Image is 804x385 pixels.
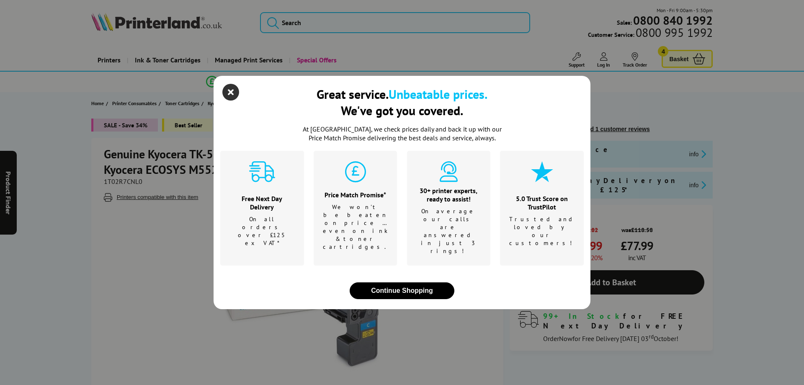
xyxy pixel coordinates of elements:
[297,125,507,142] p: At [GEOGRAPHIC_DATA], we check prices daily and back it up with our Price Match Promise deliverin...
[509,194,575,211] div: 5.0 Trust Score on TrustPilot
[317,86,487,119] div: Great service. We've got you covered.
[323,203,388,251] p: We won't be beaten on price …even on ink & toner cartridges.
[224,86,237,98] button: close modal
[323,191,388,199] div: Price Match Promise*
[417,186,480,203] div: 30+ printer experts, ready to assist!
[231,194,294,211] div: Free Next Day Delivery
[509,215,575,247] p: Trusted and loved by our customers!
[417,207,480,255] p: On average our calls are answered in just 3 rings!
[389,86,487,102] b: Unbeatable prices.
[350,282,454,299] button: close modal
[231,215,294,247] p: On all orders over £125 ex VAT*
